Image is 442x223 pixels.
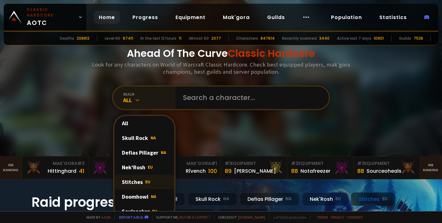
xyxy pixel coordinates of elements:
div: Nek'Rosh [302,192,348,206]
span: Made by [83,215,111,220]
a: Mak'Gora#2Rivench100 [89,156,155,179]
a: Home [94,11,120,24]
h1: Raid progress [31,192,156,212]
a: [DOMAIN_NAME] [238,215,265,220]
div: Nek'Rosh [114,160,174,175]
span: EU [145,179,150,185]
span: # 3 [77,160,84,166]
a: Guilds [262,11,290,24]
div: 100 [208,167,217,175]
input: Search a character... [179,87,321,109]
span: EU [148,164,153,170]
a: Equipment [171,11,210,24]
div: 11 [179,36,181,41]
a: Mak'gora [218,11,255,24]
div: Active last 7 days [337,36,371,41]
a: Report a bug [119,215,143,220]
div: Deaths [60,36,74,41]
span: # 1 [211,160,217,166]
div: 7538 [414,36,423,41]
div: 88 [291,167,298,175]
a: #2Equipment88Notafreezer [287,156,354,179]
span: EU [152,208,157,214]
a: a fan [101,215,111,220]
span: Checkout [214,215,265,220]
div: [PERSON_NAME] [234,167,276,175]
div: Notafreezer [300,167,330,175]
div: Defias Pillager [240,192,300,206]
a: Mak'Gora#1Rîvench100 [155,156,221,179]
a: #3Equipment88Sourceoheals [353,156,420,179]
span: NA [151,194,156,199]
a: Privacy [331,215,344,220]
div: Almost 60 [189,36,209,41]
div: 41 [79,167,84,175]
span: v. d752d5 - production [269,215,306,220]
div: Defias Pillager [114,145,174,160]
small: NA [223,196,229,202]
a: Progress [127,11,163,24]
span: # 1 [225,160,231,166]
span: NA [151,135,156,141]
div: Stitches [114,175,174,189]
div: Guilds [399,36,411,41]
div: Characters [236,36,258,41]
h3: Look for any characters on World of Warcraft Classic Hardcore. Check best equipped players, mak'g... [89,61,353,75]
span: NA [161,150,166,155]
div: Rîvench [186,167,206,175]
div: 88 [357,167,364,175]
a: Terms [317,215,328,220]
small: Classic Hardcore [27,7,76,18]
a: Mak'Gora#3Hittinghard41 [22,156,89,179]
small: EU [335,196,341,202]
span: Classic Hardcore [228,46,315,60]
div: Sourceoheals [367,167,401,175]
div: Mak'Gora [26,160,84,167]
div: Hittinghard [48,167,76,175]
div: 3440 [319,36,329,41]
a: Buy me a coffee [180,215,210,220]
div: Equipment [357,160,416,167]
a: Population [326,11,367,24]
div: Stitches [351,192,395,206]
div: Mak'Gora [92,160,151,167]
div: Recently scanned [282,36,317,41]
div: 847614 [261,36,275,41]
h1: Ahead Of The Curve [127,46,315,61]
span: AOTC [27,7,76,27]
div: Skull Rock [114,131,174,145]
div: Doomhowl [164,208,215,222]
div: 10901 [374,36,384,41]
div: Equipment [225,160,283,167]
span: # 3 [357,160,364,166]
div: 2077 [211,36,221,41]
div: Equipment [291,160,350,167]
a: Statistics [374,11,412,24]
a: Classic HardcoreAOTC [4,4,86,31]
a: #1Equipment89[PERSON_NAME] [221,156,287,179]
div: 67411 [123,36,133,41]
div: 89 [225,167,232,175]
small: EU [382,196,387,202]
div: 206812 [77,36,89,41]
div: Level 60 [105,36,120,41]
div: Soulseeker [114,204,174,219]
div: All [114,116,174,131]
div: Skull Rock [188,192,237,206]
span: # 2 [291,160,298,166]
div: Soulseeker [218,208,269,222]
a: Consent [347,215,363,220]
div: realm [123,92,175,97]
a: Seeranking [420,156,442,179]
div: Mak'Gora [158,160,217,167]
div: All [123,97,175,104]
span: Support me, [152,215,210,220]
div: Doomhowl [114,189,174,204]
small: NA [286,196,292,202]
div: In the last 12 hours [141,36,176,41]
